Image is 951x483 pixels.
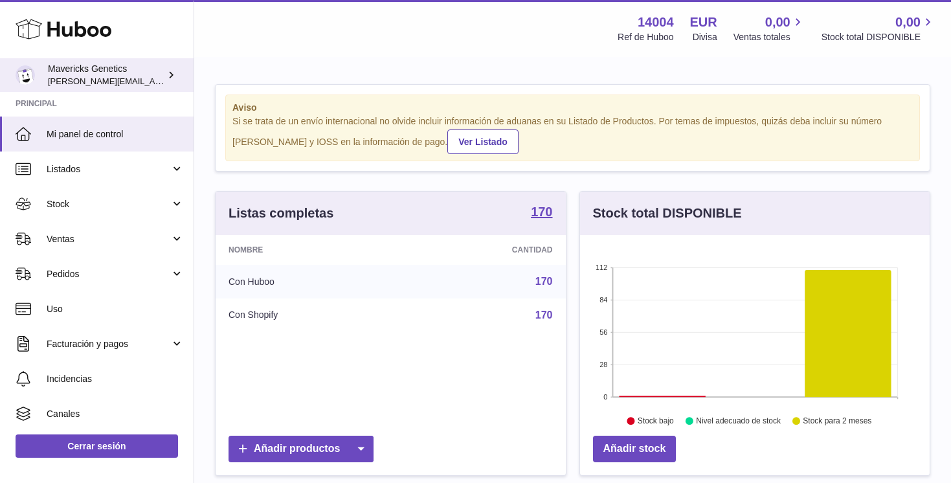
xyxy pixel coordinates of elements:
th: Nombre [216,235,401,265]
div: Ref de Huboo [618,31,673,43]
a: Cerrar sesión [16,434,178,458]
td: Con Huboo [216,265,401,298]
a: Añadir stock [593,436,677,462]
a: 170 [531,205,552,221]
a: 170 [535,276,553,287]
span: 0,00 [895,14,921,31]
span: Facturación y pagos [47,338,170,350]
text: 0 [603,393,607,401]
span: Canales [47,408,184,420]
text: Stock para 2 meses [803,416,871,425]
span: Stock total DISPONIBLE [822,31,935,43]
span: Ventas [47,233,170,245]
h3: Stock total DISPONIBLE [593,205,742,222]
th: Cantidad [401,235,565,265]
a: Ver Listado [447,129,518,154]
text: 112 [596,264,607,271]
text: 84 [599,296,607,304]
text: 56 [599,328,607,336]
span: Mi panel de control [47,128,184,140]
a: 0,00 Ventas totales [733,14,805,43]
span: Incidencias [47,373,184,385]
span: Ventas totales [733,31,805,43]
text: Nivel adecuado de stock [696,416,781,425]
text: Stock bajo [637,416,673,425]
div: Divisa [693,31,717,43]
span: Stock [47,198,170,210]
strong: EUR [690,14,717,31]
td: Con Shopify [216,298,401,332]
a: 0,00 Stock total DISPONIBLE [822,14,935,43]
strong: Aviso [232,102,913,114]
span: 0,00 [765,14,790,31]
span: Pedidos [47,268,170,280]
a: 170 [535,309,553,320]
img: pablo@mavericksgenetics.com [16,65,35,85]
a: Añadir productos [229,436,374,462]
strong: 170 [531,205,552,218]
span: Listados [47,163,170,175]
h3: Listas completas [229,205,333,222]
div: Si se trata de un envío internacional no olvide incluir información de aduanas en su Listado de P... [232,115,913,154]
strong: 14004 [638,14,674,31]
span: Uso [47,303,184,315]
div: Mavericks Genetics [48,63,164,87]
span: [PERSON_NAME][EMAIL_ADDRESS][DOMAIN_NAME] [48,76,260,86]
text: 28 [599,361,607,368]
